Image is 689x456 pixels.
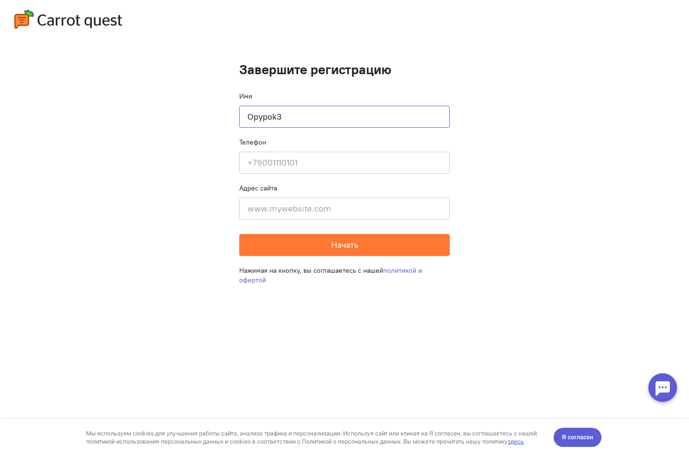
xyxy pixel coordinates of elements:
span: Я согласен [562,14,593,23]
div: Мы используем cookies для улучшения работы сайта, анализа трафика и персонализации. Используя сай... [86,11,543,27]
button: Я согласен [554,9,601,28]
span: Начать [331,239,358,250]
div: Нажимая на кнопку, вы соглашаетесь с нашей [239,256,450,294]
label: Адрес сайта [239,183,277,193]
input: +79001110101 [239,152,450,174]
img: carrot-quest-logo.svg [14,10,122,29]
a: политикой и офертой [239,266,422,284]
label: Телефон [239,137,266,147]
button: Начать [239,234,450,256]
input: Ваше имя [239,106,450,128]
label: Имя [239,91,252,101]
a: здесь [508,19,524,26]
input: www.mywebsite.com [239,198,450,220]
h1: Завершите регистрацию [239,62,450,77]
